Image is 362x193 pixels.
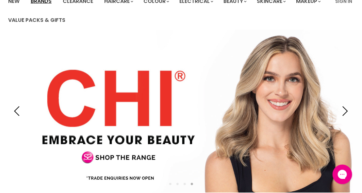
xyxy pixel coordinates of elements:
[169,183,172,185] li: Page dot 1
[337,105,351,118] button: Next
[176,183,179,185] li: Page dot 2
[3,13,70,27] a: Value Packs & Gifts
[184,183,186,185] li: Page dot 3
[329,162,355,186] iframe: Gorgias live chat messenger
[11,105,25,118] button: Previous
[191,183,193,185] li: Page dot 4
